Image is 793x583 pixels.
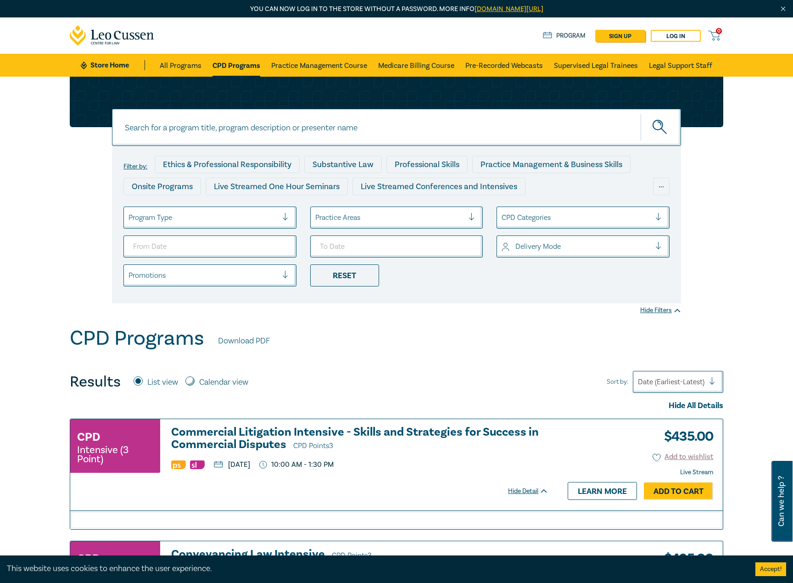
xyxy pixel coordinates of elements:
a: Store Home [81,60,145,70]
a: Download PDF [218,335,270,347]
div: ... [653,178,670,195]
input: To Date [310,235,483,258]
span: CPD Points 3 [293,441,333,450]
div: Practice Management & Business Skills [472,156,631,173]
a: Medicare Billing Course [378,54,454,77]
div: This website uses cookies to enhance the user experience. [7,563,742,575]
h3: $ 435.00 [657,426,713,447]
img: Professional Skills [171,460,186,469]
div: Hide Detail [508,487,558,496]
div: National Programs [489,200,573,217]
a: Log in [651,30,701,42]
a: Conveyancing Law Intensive CPD Points3 [171,548,548,562]
label: Filter by: [123,163,147,170]
label: Calendar view [199,376,248,388]
input: select [502,241,503,252]
div: Live Streamed Practical Workshops [123,200,269,217]
small: Intensive (3 Point) [77,445,153,464]
input: From Date [123,235,296,258]
input: select [128,270,130,280]
a: CPD Programs [212,54,260,77]
h3: CPD [77,429,100,445]
input: Search for a program title, program description or presenter name [112,109,681,146]
h3: Commercial Litigation Intensive - Skills and Strategies for Success in Commercial Disputes [171,426,548,452]
label: List view [147,376,178,388]
button: Accept cookies [755,562,786,576]
h3: $ 435.00 [657,548,713,569]
div: Live Streamed Conferences and Intensives [352,178,525,195]
p: 10:00 AM - 1:30 PM [259,460,334,469]
a: [DOMAIN_NAME][URL] [475,5,543,13]
h4: Results [70,373,121,391]
div: Onsite Programs [123,178,201,195]
h3: CPD [77,550,100,567]
a: Pre-Recorded Webcasts [465,54,543,77]
div: Hide Filters [640,306,681,315]
a: Supervised Legal Trainees [554,54,638,77]
img: Substantive Law [190,460,205,469]
a: Commercial Litigation Intensive - Skills and Strategies for Success in Commercial Disputes CPD Po... [171,426,548,452]
a: Practice Management Course [271,54,367,77]
span: 0 [716,28,722,34]
a: Program [543,31,586,41]
div: Ethics & Professional Responsibility [155,156,300,173]
a: Add to Cart [644,482,713,500]
div: Professional Skills [386,156,468,173]
h3: Conveyancing Law Intensive [171,548,548,562]
span: Sort by: [607,377,628,387]
div: Reset [310,264,379,286]
strong: Live Stream [680,468,713,476]
a: sign up [595,30,645,42]
a: Learn more [568,482,637,499]
p: You can now log in to the store without a password. More info [70,4,723,14]
button: Add to wishlist [653,452,714,462]
img: Close [779,5,787,13]
div: Live Streamed One Hour Seminars [206,178,348,195]
div: Substantive Law [304,156,382,173]
span: Can we help ? [777,466,786,536]
p: [DATE] [214,461,250,468]
input: select [315,213,317,223]
div: 10 CPD Point Packages [384,200,484,217]
input: Sort by [638,377,640,387]
a: Legal Support Staff [649,54,712,77]
span: CPD Points 3 [332,551,372,560]
div: Hide All Details [70,400,723,412]
h1: CPD Programs [70,326,204,350]
input: select [502,213,503,223]
a: All Programs [160,54,201,77]
input: select [128,213,130,223]
div: Pre-Recorded Webcasts [274,200,379,217]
